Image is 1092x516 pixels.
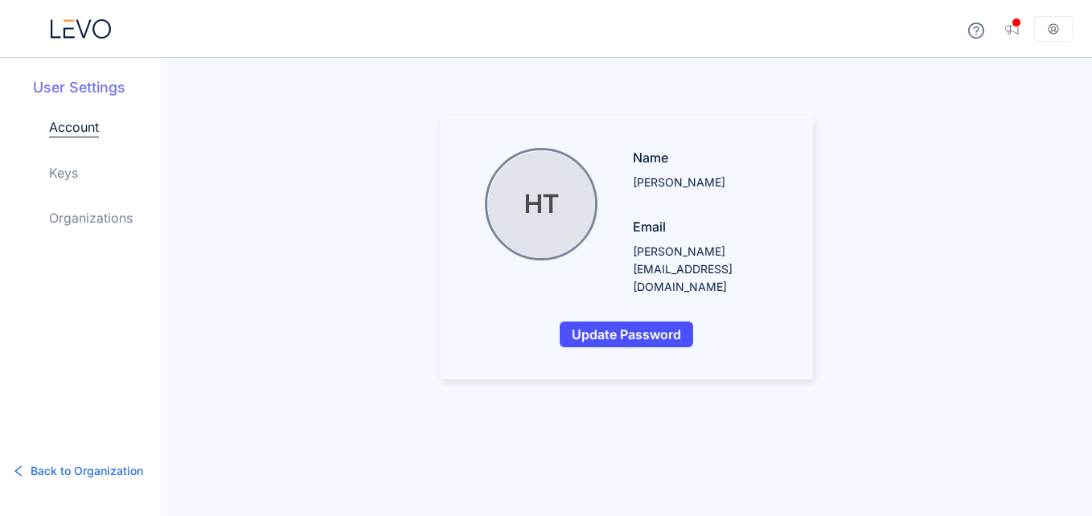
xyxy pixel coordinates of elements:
div: HT [488,151,595,258]
p: Name [633,148,781,167]
a: Keys [49,163,78,182]
button: Update Password [560,321,693,347]
span: Update Password [572,327,681,342]
p: [PERSON_NAME][EMAIL_ADDRESS][DOMAIN_NAME] [633,243,781,296]
a: Organizations [49,208,133,227]
span: Back to Organization [31,462,143,480]
p: [PERSON_NAME] [633,174,781,191]
h5: User Settings [33,77,161,98]
p: Email [633,217,781,236]
a: Account [49,117,99,137]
